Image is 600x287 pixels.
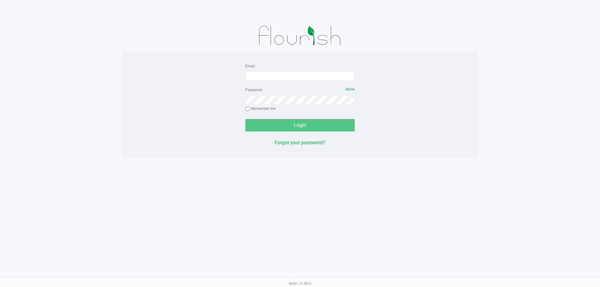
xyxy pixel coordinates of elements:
input: Remember me [245,107,250,111]
span: Web: v1.40.0 [289,281,311,286]
label: Email [245,63,255,69]
label: Password [245,87,262,93]
span: Show [345,87,355,92]
label: Remember me [245,106,275,111]
button: Forgot your password? [275,139,325,146]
